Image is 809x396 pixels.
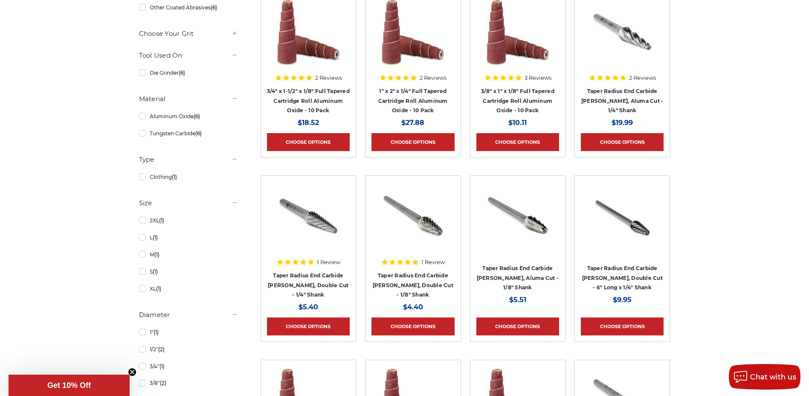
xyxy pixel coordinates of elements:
[194,113,200,119] span: (6)
[378,88,448,114] a: 1" x 2" x 1/4" Full Tapered Cartridge Roll Aluminum Oxide - 10 Pack
[211,4,217,11] span: (6)
[154,251,159,258] span: (1)
[371,317,454,335] a: Choose Options
[267,182,350,265] a: Taper with radius end carbide bur 1/4" shank
[373,272,453,298] a: Taper Radius End Carbide [PERSON_NAME], Double Cut - 1/8" Shank
[160,380,166,386] span: (2)
[268,272,348,298] a: Taper Radius End Carbide [PERSON_NAME], Double Cut - 1/4" Shank
[128,368,136,376] button: Close teaser
[371,182,454,265] a: CBSL-51D taper shape carbide burr 1/8" shank
[159,363,165,370] span: (1)
[139,310,238,320] h5: Diameter
[139,230,238,245] a: L
[315,75,342,81] span: 2 Reviews
[159,217,164,224] span: (1)
[139,94,238,104] h5: Material
[298,119,319,127] span: $18.52
[47,381,91,390] span: Get 10% Off
[9,375,130,396] div: Get 10% OffClose teaser
[139,29,238,39] h5: Choose Your Grit
[139,169,238,184] a: Clothing
[139,198,238,208] h5: Size
[156,285,161,292] span: (1)
[299,303,318,311] span: $5.40
[581,88,664,114] a: Taper Radius End Carbide [PERSON_NAME], Aluma Cut - 1/4" Shank
[267,133,350,151] a: Choose Options
[420,75,447,81] span: 2 Reviews
[139,247,238,262] a: M
[371,133,454,151] a: Choose Options
[195,130,202,137] span: (6)
[403,303,423,311] span: $4.40
[582,265,663,291] a: Taper Radius End Carbide [PERSON_NAME], Double Cut - 6" Long x 1/4" Shank
[139,264,238,279] a: S
[525,75,551,81] span: 3 Reviews
[476,317,559,335] a: Choose Options
[139,325,238,340] a: 1"
[484,182,552,250] img: rounded end taper carbide burr for aluminum
[613,296,632,304] span: $9.95
[729,364,800,390] button: Chat with us
[153,234,158,241] span: (1)
[421,259,445,265] span: 1 Review
[158,346,165,352] span: (2)
[581,317,664,335] a: Choose Options
[629,75,656,81] span: 2 Reviews
[588,182,656,250] img: CBSL-4DL Long reach double cut carbide rotary burr, taper radius end shape 1/4 inch shank
[139,126,238,141] a: Tungsten Carbide
[139,376,238,390] a: 3/8"
[317,259,340,265] span: 1 Review
[179,70,185,76] span: (6)
[154,329,159,335] span: (1)
[267,88,350,114] a: 3/4" x 1-1/2" x 1/8" Full Tapered Cartridge Roll Aluminum Oxide - 10 Pack
[476,133,559,151] a: Choose Options
[139,359,238,374] a: 3/4"
[750,373,796,381] span: Chat with us
[581,133,664,151] a: Choose Options
[508,119,527,127] span: $10.11
[401,119,424,127] span: $27.88
[172,174,177,180] span: (1)
[509,296,526,304] span: $5.51
[481,88,554,114] a: 3/8" x 1" x 1/8" Full Tapered Cartridge Roll Aluminum Oxide - 10 Pack
[581,182,664,265] a: CBSL-4DL Long reach double cut carbide rotary burr, taper radius end shape 1/4 inch shank
[139,65,238,80] a: Die Grinder
[379,182,447,250] img: CBSL-51D taper shape carbide burr 1/8" shank
[274,182,342,250] img: Taper with radius end carbide bur 1/4" shank
[139,109,238,124] a: Aluminum Oxide
[477,265,559,291] a: Taper Radius End Carbide [PERSON_NAME], Aluma Cut - 1/8" Shank
[267,317,350,335] a: Choose Options
[139,213,238,228] a: 2XL
[139,342,238,357] a: 1/2"
[153,268,158,275] span: (1)
[612,119,633,127] span: $19.99
[139,154,238,165] h5: Type
[139,281,238,296] a: XL
[476,182,559,265] a: rounded end taper carbide burr for aluminum
[139,50,238,61] h5: Tool Used On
